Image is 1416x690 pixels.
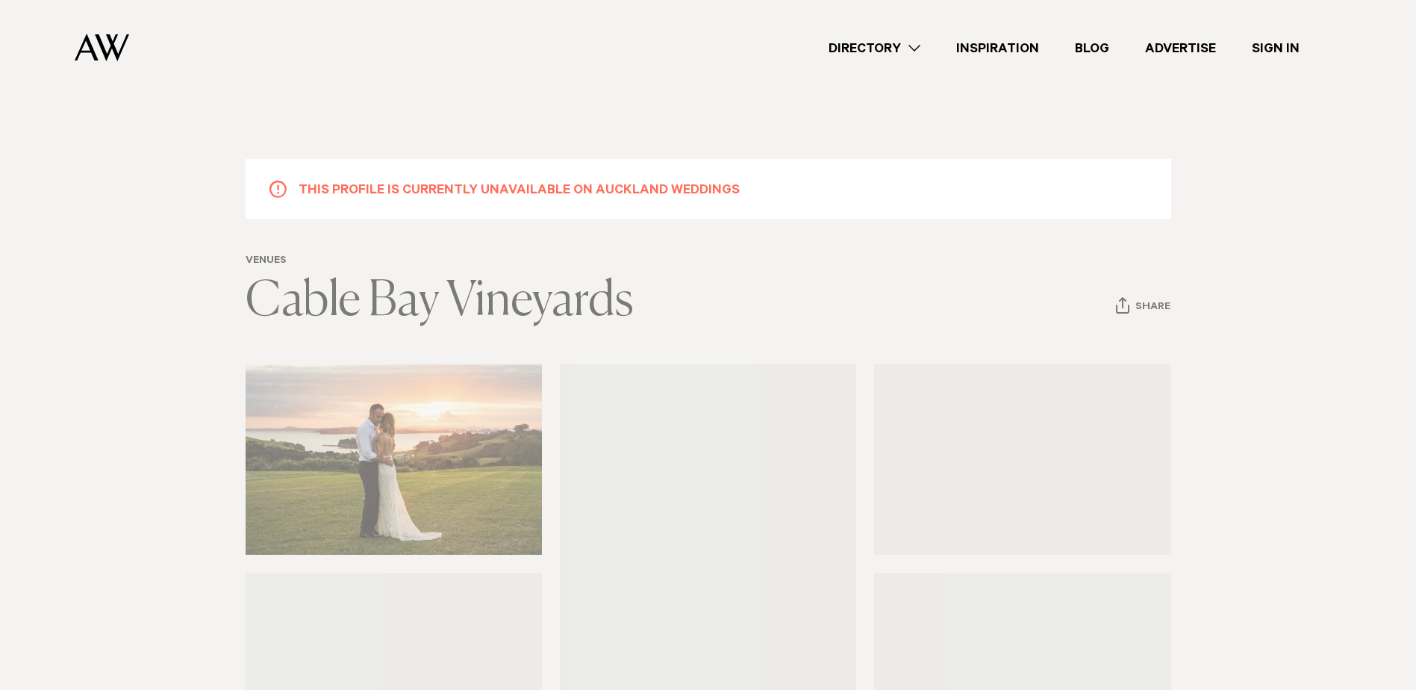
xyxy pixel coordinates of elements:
a: Directory [811,38,938,58]
h5: This profile is currently unavailable on Auckland Weddings [299,179,740,199]
a: Blog [1057,38,1127,58]
img: Auckland Weddings Logo [75,34,129,61]
a: Sign In [1234,38,1317,58]
a: Inspiration [938,38,1057,58]
a: Advertise [1127,38,1234,58]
